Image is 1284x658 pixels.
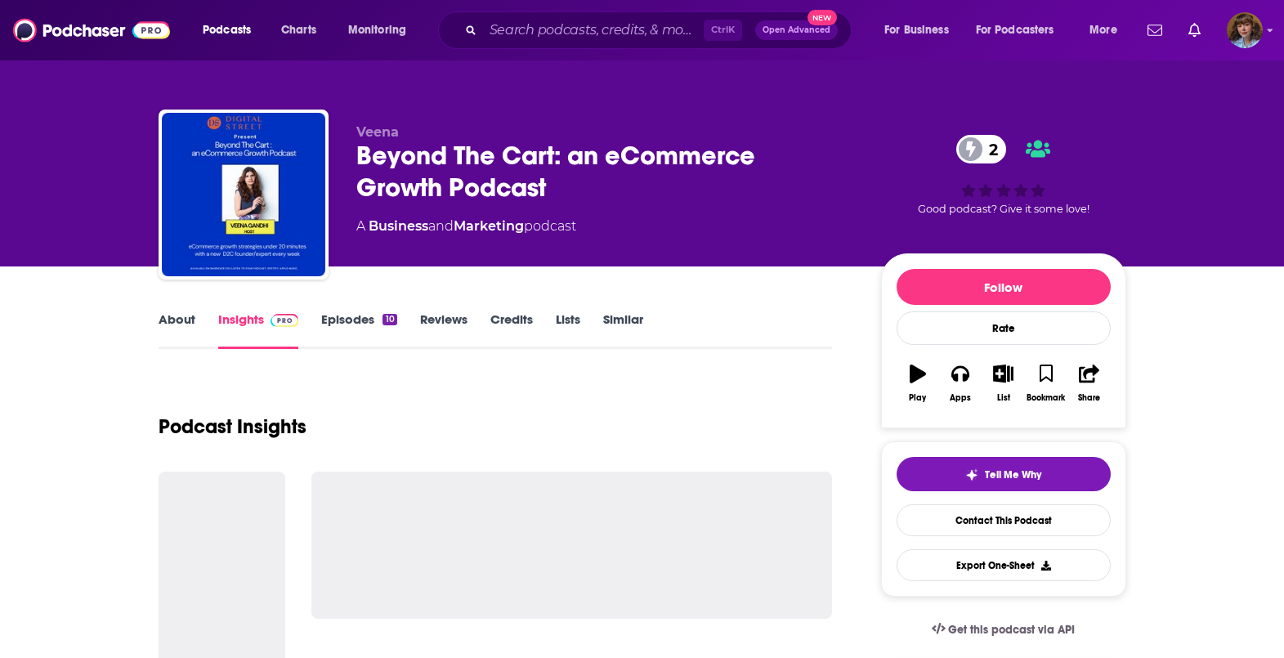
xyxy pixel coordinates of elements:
div: Rate [897,311,1111,345]
span: For Business [884,19,949,42]
span: Logged in as vknowak [1227,12,1263,48]
input: Search podcasts, credits, & more... [483,17,704,43]
span: Open Advanced [763,26,830,34]
button: Export One-Sheet [897,549,1111,581]
div: Bookmark [1027,393,1065,403]
a: Marketing [454,218,524,234]
span: Veena [356,124,399,140]
button: Apps [939,354,982,413]
span: More [1089,19,1117,42]
a: Similar [603,311,643,349]
a: Contact This Podcast [897,504,1111,536]
img: Beyond The Cart: an eCommerce Growth Podcast [162,113,325,276]
a: InsightsPodchaser Pro [218,311,299,349]
img: Podchaser - Follow, Share and Rate Podcasts [13,15,170,46]
span: Good podcast? Give it some love! [918,203,1089,215]
span: 2 [973,135,1006,163]
a: Reviews [420,311,468,349]
a: Get this podcast via API [919,610,1089,650]
span: Get this podcast via API [948,623,1075,637]
img: User Profile [1227,12,1263,48]
button: Play [897,354,939,413]
button: Show profile menu [1227,12,1263,48]
span: New [808,10,837,25]
img: tell me why sparkle [965,468,978,481]
button: List [982,354,1024,413]
a: Show notifications dropdown [1182,16,1207,44]
button: Follow [897,269,1111,305]
span: and [428,218,454,234]
button: open menu [337,17,427,43]
button: open menu [873,17,969,43]
a: Charts [271,17,326,43]
button: Share [1067,354,1110,413]
span: Podcasts [203,19,251,42]
img: Podchaser Pro [271,314,299,327]
span: Monitoring [348,19,406,42]
a: About [159,311,195,349]
a: 2 [956,135,1006,163]
span: Ctrl K [704,20,742,41]
a: Credits [490,311,533,349]
div: Share [1078,393,1100,403]
a: Lists [556,311,580,349]
button: Open AdvancedNew [755,20,838,40]
div: 10 [383,314,396,325]
span: Tell Me Why [985,468,1041,481]
span: Charts [281,19,316,42]
div: A podcast [356,217,576,236]
div: Search podcasts, credits, & more... [454,11,867,49]
div: Play [909,393,926,403]
div: List [997,393,1010,403]
div: Apps [950,393,971,403]
button: open menu [1078,17,1138,43]
button: open menu [965,17,1078,43]
button: open menu [191,17,272,43]
a: Episodes10 [321,311,396,349]
span: For Podcasters [976,19,1054,42]
div: 2Good podcast? Give it some love! [881,124,1126,226]
button: Bookmark [1025,354,1067,413]
a: Business [369,218,428,234]
a: Show notifications dropdown [1141,16,1169,44]
button: tell me why sparkleTell Me Why [897,457,1111,491]
h1: Podcast Insights [159,414,306,439]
